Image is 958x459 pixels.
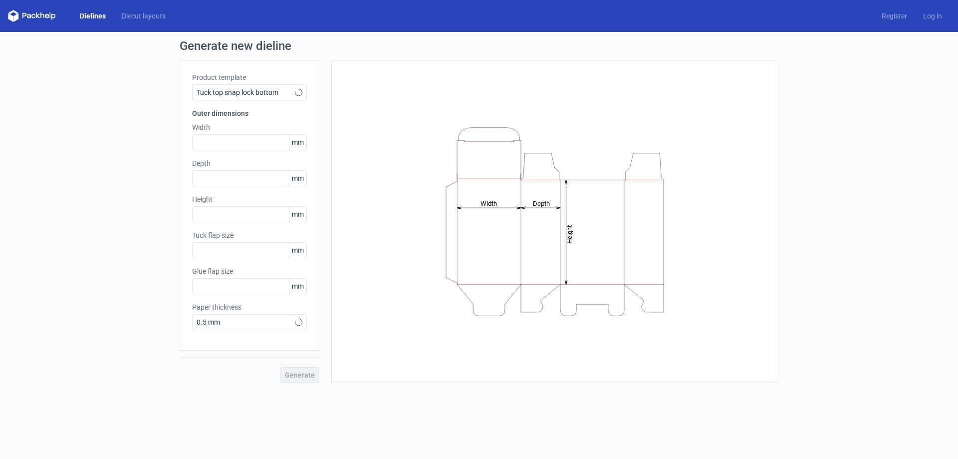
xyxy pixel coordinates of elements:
label: Tuck flap size [192,230,307,240]
a: Register [874,11,915,21]
label: Glue flap size [192,266,307,276]
tspan: Width [480,199,497,207]
a: Dielines [72,11,114,21]
span: Tuck top snap lock bottom [197,87,295,97]
a: Log in [915,11,950,21]
tspan: Height [566,225,573,243]
label: Width [192,122,307,132]
span: mm [289,135,306,150]
span: mm [289,207,306,222]
h1: Generate new dieline [180,40,778,52]
label: Product template [192,72,307,82]
label: Paper thickness [192,302,307,312]
span: mm [289,243,306,258]
label: Depth [192,158,307,168]
span: 0.5 mm [197,317,295,327]
h3: Outer dimensions [192,108,307,118]
tspan: Depth [533,199,550,207]
span: mm [289,279,306,294]
span: mm [289,171,306,186]
label: Height [192,194,307,204]
a: Diecut layouts [114,11,174,21]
